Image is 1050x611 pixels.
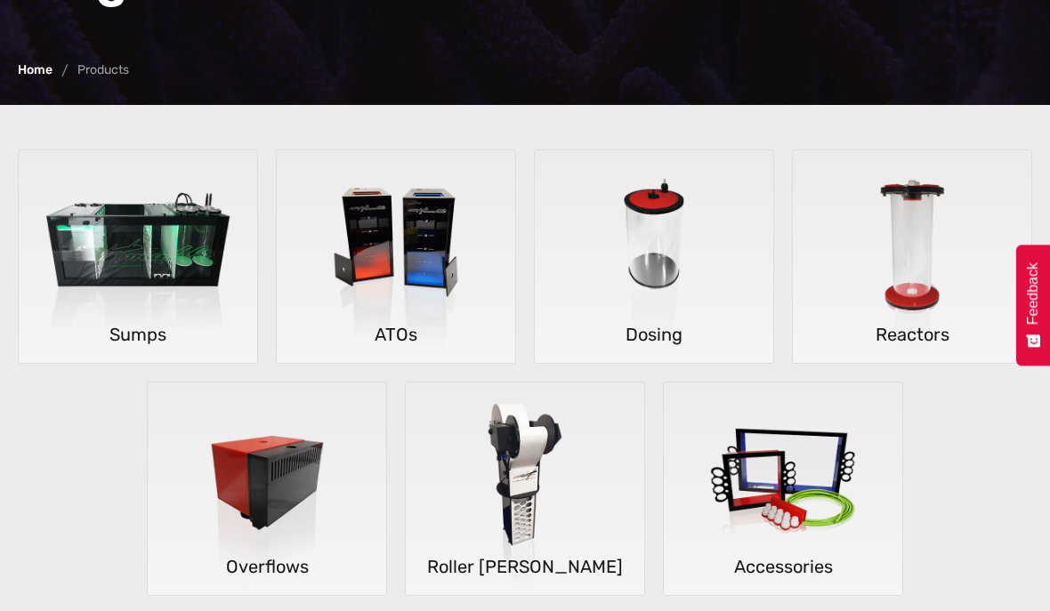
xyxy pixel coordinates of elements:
[793,150,1031,364] img: Reactors
[535,319,773,350] h5: Dosing
[405,382,645,596] a: Roller matsRoller [PERSON_NAME]
[148,551,386,582] h5: Overflows
[534,149,774,364] a: DosingDosing
[148,382,386,596] img: Overflows
[18,149,258,364] a: SumpsSumps
[147,382,387,596] a: OverflowsOverflows
[1016,245,1050,366] button: Feedback - Show survey
[277,150,515,364] img: ATOs
[19,319,257,350] h5: Sumps
[1025,262,1041,325] span: Feedback
[277,319,515,350] h5: ATOs
[664,551,902,582] h5: Accessories
[792,149,1032,364] a: ReactorsReactors
[406,382,644,596] img: Roller mats
[276,149,516,364] a: ATOsATOs
[406,551,644,582] h5: Roller [PERSON_NAME]
[18,64,52,76] a: Home
[793,319,1031,350] h5: Reactors
[19,150,257,364] img: Sumps
[77,64,129,76] div: Products
[664,382,902,596] img: Accessories
[663,382,903,596] a: AccessoriesAccessories
[535,150,773,364] img: Dosing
